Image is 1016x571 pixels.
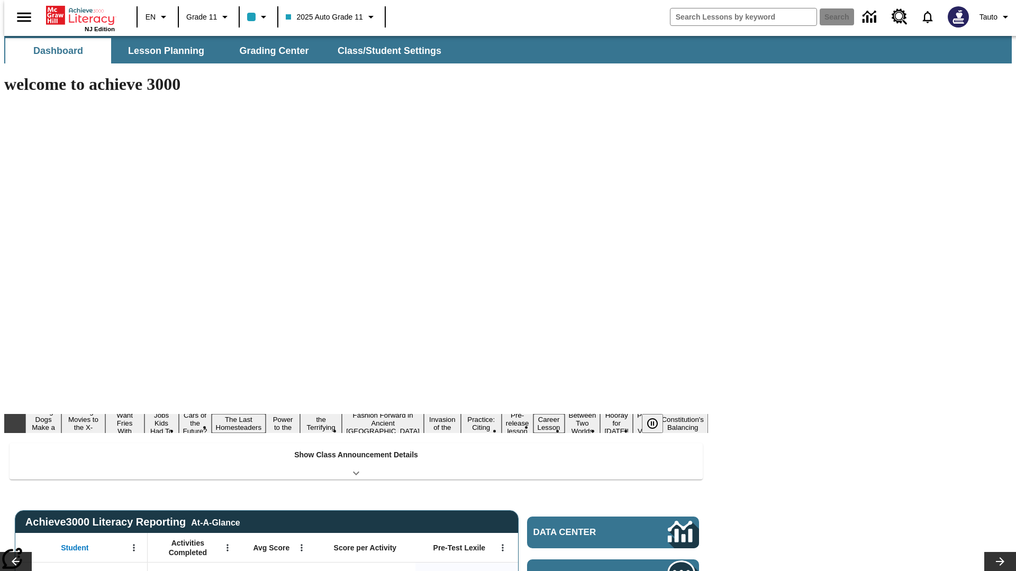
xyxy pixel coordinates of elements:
button: Profile/Settings [975,7,1016,26]
button: Slide 2 Taking Movies to the X-Dimension [61,406,105,441]
button: Grade: Grade 11, Select a grade [182,7,235,26]
span: Tauto [979,12,997,23]
a: Notifications [914,3,941,31]
button: Select a new avatar [941,3,975,31]
button: Language: EN, Select a language [141,7,175,26]
a: Data Center [856,3,885,32]
button: Slide 16 Point of View [633,410,657,437]
div: Show Class Announcement Details [10,443,703,480]
button: Dashboard [5,38,111,63]
span: Grade 11 [186,12,217,23]
span: NJ Edition [85,26,115,32]
button: Slide 17 The Constitution's Balancing Act [657,406,708,441]
button: Open Menu [126,540,142,556]
span: Activities Completed [153,538,223,557]
button: Slide 7 Solar Power to the People [266,406,300,441]
button: Open Menu [495,540,511,556]
button: Grading Center [221,38,327,63]
div: Pause [642,414,674,433]
button: Lesson carousel, Next [984,552,1016,571]
button: Lesson Planning [113,38,219,63]
button: Open Menu [294,540,310,556]
span: EN [146,12,156,23]
button: Slide 9 Fashion Forward in Ancient Rome [342,410,424,437]
a: Data Center [527,517,699,548]
button: Slide 11 Mixed Practice: Citing Evidence [461,406,502,441]
span: Achieve3000 Literacy Reporting [25,516,240,528]
span: Data Center [533,527,632,538]
button: Slide 4 Dirty Jobs Kids Had To Do [144,402,179,445]
button: Slide 6 The Last Homesteaders [212,414,266,433]
div: Home [46,4,115,32]
a: Resource Center, Will open in new tab [885,3,914,31]
a: Home [46,5,115,26]
span: Pre-Test Lexile [433,543,486,552]
span: Student [61,543,88,552]
button: Slide 14 Between Two Worlds [565,410,601,437]
button: Open side menu [8,2,40,33]
span: 2025 Auto Grade 11 [286,12,362,23]
span: Score per Activity [334,543,397,552]
button: Pause [642,414,663,433]
button: Slide 8 Attack of the Terrifying Tomatoes [300,406,342,441]
button: Open Menu [220,540,235,556]
button: Slide 15 Hooray for Constitution Day! [600,410,633,437]
div: SubNavbar [4,38,451,63]
button: Class: 2025 Auto Grade 11, Select your class [282,7,381,26]
button: Slide 1 Diving Dogs Make a Splash [25,406,61,441]
button: Slide 3 Do You Want Fries With That? [105,402,144,445]
button: Slide 13 Career Lesson [533,414,565,433]
span: Avg Score [253,543,289,552]
button: Slide 12 Pre-release lesson [502,410,533,437]
div: SubNavbar [4,36,1012,63]
img: Avatar [948,6,969,27]
button: Class/Student Settings [329,38,450,63]
div: At-A-Glance [191,516,240,528]
button: Class color is light blue. Change class color [243,7,274,26]
p: Show Class Announcement Details [294,449,418,461]
input: search field [670,8,817,25]
button: Slide 5 Cars of the Future? [179,410,212,437]
button: Slide 10 The Invasion of the Free CD [424,406,461,441]
h1: welcome to achieve 3000 [4,75,708,94]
